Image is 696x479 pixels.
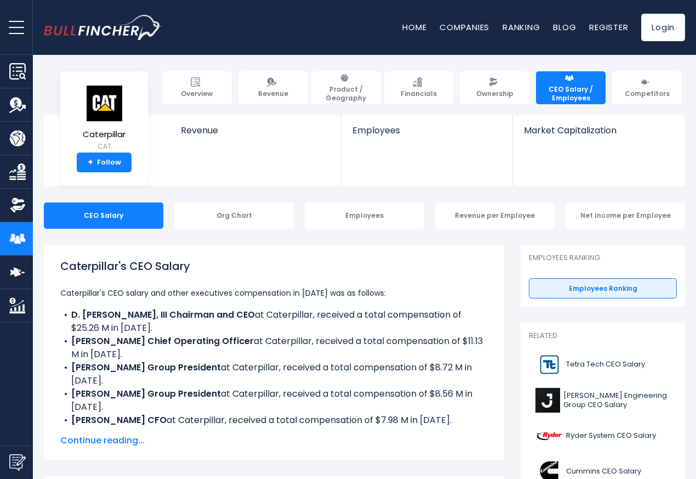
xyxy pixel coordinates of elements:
[9,197,26,213] img: Ownership
[170,115,341,154] a: Revenue
[305,202,424,229] div: Employees
[71,414,167,426] b: [PERSON_NAME] CFO
[563,391,670,410] span: [PERSON_NAME] Engineering Group CEO Salary
[535,388,560,413] img: J logo
[529,421,677,451] a: Ryder System CEO Salary
[476,89,514,98] span: Ownership
[238,71,308,104] a: Revenue
[535,352,563,377] img: TTEK logo
[535,424,563,448] img: R logo
[44,15,162,40] img: bullfincher logo
[60,361,488,387] li: at Caterpillar, received a total compensation of $8.72 M in [DATE].
[60,286,488,300] p: Caterpillar's CEO salary and other executives compensation in [DATE] was as follows:
[625,89,670,98] span: Competitors
[83,142,125,151] small: CAT
[60,414,488,427] li: at Caterpillar, received a total compensation of $7.98 M in [DATE].
[384,71,454,104] a: Financials
[524,125,673,136] span: Market Capitalization
[82,84,126,153] a: Caterpillar CAT
[566,202,685,229] div: Net Income per Employee
[83,130,125,139] span: Caterpillar
[311,71,381,104] a: Product / Geography
[553,21,576,33] a: Blog
[566,431,656,441] span: Ryder System CEO Salary
[316,85,376,102] span: Product / Geography
[435,202,555,229] div: Revenue per Employee
[529,278,677,299] a: Employees Ranking
[513,115,684,154] a: Market Capitalization
[566,467,641,476] span: Cummins CEO Salary
[641,14,685,41] a: Login
[174,202,294,229] div: Org Chart
[529,350,677,380] a: Tetra Tech CEO Salary
[60,387,488,414] li: at Caterpillar, received a total compensation of $8.56 M in [DATE].
[529,253,677,263] p: Employees Ranking
[181,89,213,98] span: Overview
[503,21,540,33] a: Ranking
[352,125,501,136] span: Employees
[71,361,221,374] b: [PERSON_NAME] Group President
[88,157,93,167] strong: +
[71,387,221,400] b: [PERSON_NAME] Group President
[529,331,677,341] p: Related
[536,71,606,104] a: CEO Salary / Employees
[612,71,682,104] a: Competitors
[71,335,254,347] b: [PERSON_NAME] Chief Operating Officer
[60,258,488,274] h1: Caterpillar's CEO Salary
[181,125,330,136] span: Revenue
[258,89,288,98] span: Revenue
[162,71,232,104] a: Overview
[589,21,628,33] a: Register
[44,202,163,229] div: CEO Salary
[529,385,677,415] a: [PERSON_NAME] Engineering Group CEO Salary
[401,89,437,98] span: Financials
[60,434,488,447] span: Continue reading...
[460,71,529,104] a: Ownership
[341,115,512,154] a: Employees
[566,360,645,369] span: Tetra Tech CEO Salary
[71,308,255,321] b: D. [PERSON_NAME], III Chairman and CEO
[402,21,426,33] a: Home
[77,153,132,172] a: +Follow
[60,308,488,335] li: at Caterpillar, received a total compensation of $25.26 M in [DATE].
[60,335,488,361] li: at Caterpillar, received a total compensation of $11.13 M in [DATE].
[44,15,162,40] a: Go to homepage
[541,85,601,102] span: CEO Salary / Employees
[440,21,489,33] a: Companies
